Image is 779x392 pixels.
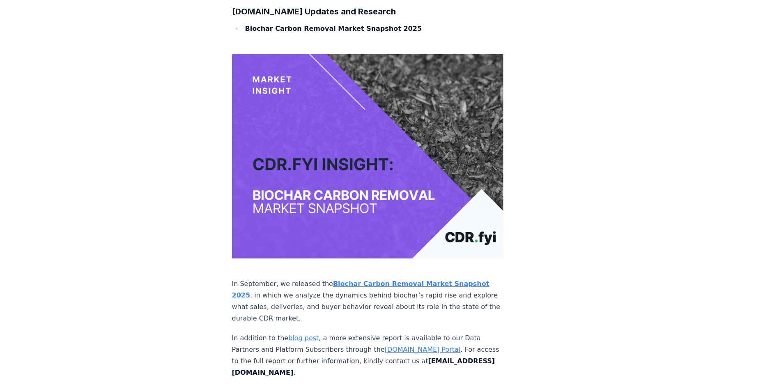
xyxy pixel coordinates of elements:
[232,278,504,324] p: In September, we released the , in which we analyze the dynamics behind biochar’s rapid rise and ...
[232,357,495,376] strong: [EMAIL_ADDRESS][DOMAIN_NAME]
[232,280,489,299] a: Biochar Carbon Removal Market Snapshot 2025
[385,346,461,353] a: [DOMAIN_NAME] Portal
[232,332,504,378] p: In addition to the , a more extensive report is available to our Data Partners and Platform Subsc...
[245,25,422,32] strong: Biochar Carbon Removal Market Snapshot 2025
[232,54,504,258] img: blog post image
[232,7,396,16] strong: [DOMAIN_NAME] Updates and Research
[288,334,319,342] a: blog post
